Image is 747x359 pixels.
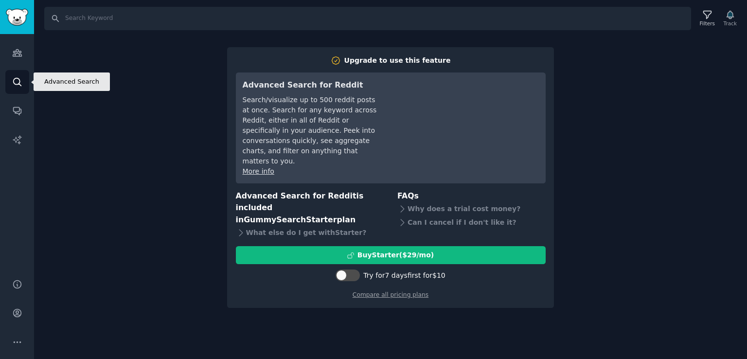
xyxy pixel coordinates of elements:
iframe: YouTube video player [393,79,539,152]
span: GummySearch Starter [244,215,337,224]
div: Can I cancel if I don't like it? [397,215,546,229]
input: Search Keyword [44,7,691,30]
a: More info [243,167,274,175]
img: GummySearch logo [6,9,28,26]
div: Search/visualize up to 500 reddit posts at once. Search for any keyword across Reddit, either in ... [243,95,379,166]
a: Compare all pricing plans [353,291,428,298]
button: BuyStarter($29/mo) [236,246,546,264]
div: Buy Starter ($ 29 /mo ) [357,250,434,260]
div: Filters [700,20,715,27]
div: Why does a trial cost money? [397,202,546,215]
div: Upgrade to use this feature [344,55,451,66]
div: What else do I get with Starter ? [236,226,384,239]
h3: Advanced Search for Reddit [243,79,379,91]
h3: FAQs [397,190,546,202]
h3: Advanced Search for Reddit is included in plan [236,190,384,226]
div: Try for 7 days first for $10 [363,270,445,281]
